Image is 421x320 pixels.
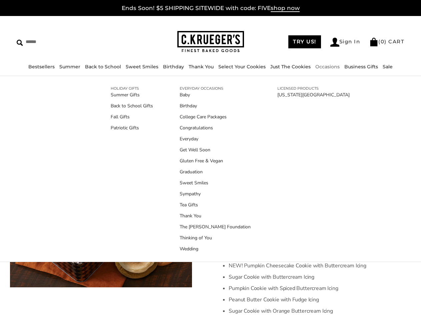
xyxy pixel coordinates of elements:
a: Sale [383,64,393,70]
a: Occasions [315,64,340,70]
a: Everyday [180,135,251,142]
a: TRY US! [288,35,321,48]
a: Baby [180,91,251,98]
li: NEW! Pumpkin Cheesecake Cookie with Buttercream Icing [229,260,388,271]
a: Birthday [163,64,184,70]
a: Patriotic Gifts [111,124,153,131]
a: Just The Cookies [270,64,311,70]
a: Back to School [85,64,121,70]
a: Graduation [180,168,251,175]
a: Gluten Free & Vegan [180,157,251,164]
a: Back to School Gifts [111,102,153,109]
a: Wedding [180,245,251,252]
a: HOLIDAY GIFTS [111,85,153,91]
li: Pumpkin Cookie with Spiced Buttercream Icing [229,283,388,294]
span: shop now [271,5,300,12]
li: Peanut Butter Cookie with Fudge Icing [229,294,388,305]
a: Sweet Smiles [126,64,158,70]
a: (0) CART [369,38,404,45]
img: C.KRUEGER'S [177,31,244,53]
li: Sugar Cookie with Buttercream Icing [229,271,388,283]
a: LICENSED PRODUCTS [277,85,350,91]
span: 0 [381,38,385,45]
li: Sugar Cookie with Orange Buttercream Icing [229,305,388,317]
a: Tea Gifts [180,201,251,208]
a: The [PERSON_NAME] Foundation [180,223,251,230]
img: Bag [369,38,378,46]
a: Thinking of You [180,234,251,241]
a: [US_STATE][GEOGRAPHIC_DATA] [277,91,350,98]
a: Fall Gifts [111,113,153,120]
a: Select Your Cookies [218,64,266,70]
a: Ends Soon! $5 SHIPPING SITEWIDE with code: FIVEshop now [122,5,300,12]
a: Sign In [330,38,360,47]
a: Bestsellers [28,64,55,70]
a: Summer [59,64,80,70]
a: College Care Packages [180,113,251,120]
img: Account [330,38,339,47]
a: EVERYDAY OCCASIONS [180,85,251,91]
a: Congratulations [180,124,251,131]
a: Sympathy [180,190,251,197]
a: Thank You [180,212,251,219]
a: Sweet Smiles [180,179,251,186]
a: Summer Gifts [111,91,153,98]
img: Search [17,40,23,46]
a: Thank You [189,64,214,70]
a: Birthday [180,102,251,109]
a: Get Well Soon [180,146,251,153]
a: Business Gifts [344,64,378,70]
input: Search [17,37,105,47]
